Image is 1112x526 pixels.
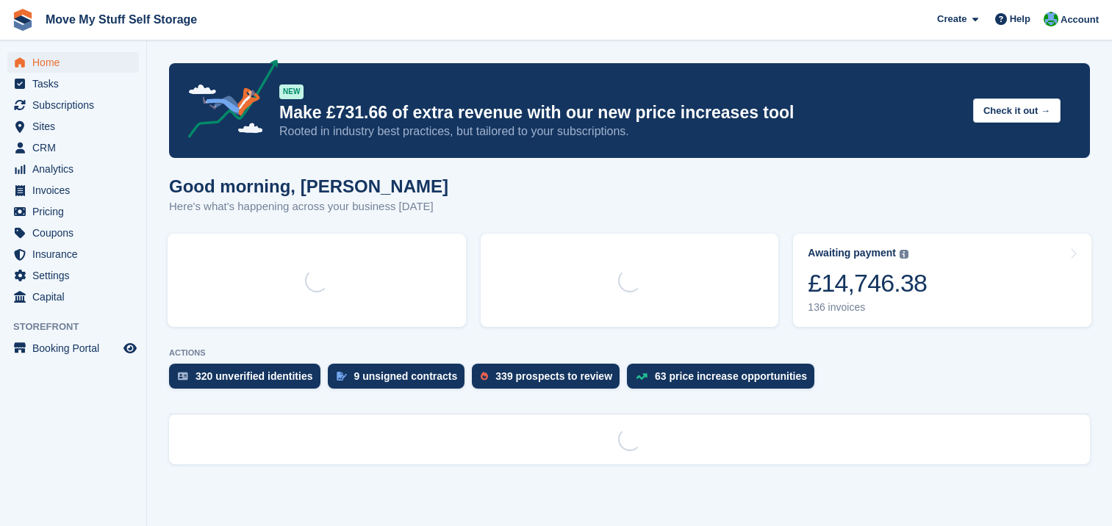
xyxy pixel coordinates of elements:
[1010,12,1030,26] span: Help
[196,370,313,382] div: 320 unverified identities
[32,52,121,73] span: Home
[7,73,139,94] a: menu
[7,201,139,222] a: menu
[279,123,961,140] p: Rooted in industry best practices, but tailored to your subscriptions.
[7,287,139,307] a: menu
[279,102,961,123] p: Make £731.66 of extra revenue with our new price increases tool
[32,180,121,201] span: Invoices
[32,116,121,137] span: Sites
[973,98,1061,123] button: Check it out →
[12,9,34,31] img: stora-icon-8386f47178a22dfd0bd8f6a31ec36ba5ce8667c1dd55bd0f319d3a0aa187defe.svg
[32,287,121,307] span: Capital
[7,95,139,115] a: menu
[808,268,927,298] div: £14,746.38
[337,372,347,381] img: contract_signature_icon-13c848040528278c33f63329250d36e43548de30e8caae1d1a13099fd9432cc5.svg
[627,364,822,396] a: 63 price increase opportunities
[7,223,139,243] a: menu
[7,338,139,359] a: menu
[32,223,121,243] span: Coupons
[808,301,927,314] div: 136 invoices
[121,339,139,357] a: Preview store
[655,370,807,382] div: 63 price increase opportunities
[32,159,121,179] span: Analytics
[178,372,188,381] img: verify_identity-adf6edd0f0f0b5bbfe63781bf79b02c33cf7c696d77639b501bdc392416b5a36.svg
[7,180,139,201] a: menu
[169,348,1090,358] p: ACTIONS
[1061,12,1099,27] span: Account
[808,247,896,259] div: Awaiting payment
[937,12,966,26] span: Create
[32,265,121,286] span: Settings
[636,373,648,380] img: price_increase_opportunities-93ffe204e8149a01c8c9dc8f82e8f89637d9d84a8eef4429ea346261dce0b2c0.svg
[7,265,139,286] a: menu
[495,370,612,382] div: 339 prospects to review
[481,372,488,381] img: prospect-51fa495bee0391a8d652442698ab0144808aea92771e9ea1ae160a38d050c398.svg
[328,364,473,396] a: 9 unsigned contracts
[13,320,146,334] span: Storefront
[793,234,1091,327] a: Awaiting payment £14,746.38 136 invoices
[900,250,908,259] img: icon-info-grey-7440780725fd019a000dd9b08b2336e03edf1995a4989e88bcd33f0948082b44.svg
[32,137,121,158] span: CRM
[7,52,139,73] a: menu
[354,370,458,382] div: 9 unsigned contracts
[7,244,139,264] a: menu
[32,73,121,94] span: Tasks
[7,116,139,137] a: menu
[169,176,448,196] h1: Good morning, [PERSON_NAME]
[7,159,139,179] a: menu
[176,60,279,143] img: price-adjustments-announcement-icon-8257ccfd72463d97f412b2fc003d46551f7dbcb40ab6d574587a9cd5c0d94...
[279,84,304,99] div: NEW
[472,364,627,396] a: 339 prospects to review
[32,95,121,115] span: Subscriptions
[7,137,139,158] a: menu
[32,244,121,264] span: Insurance
[40,7,203,32] a: Move My Stuff Self Storage
[169,198,448,215] p: Here's what's happening across your business [DATE]
[32,201,121,222] span: Pricing
[1044,12,1058,26] img: Dan
[32,338,121,359] span: Booking Portal
[169,364,328,396] a: 320 unverified identities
